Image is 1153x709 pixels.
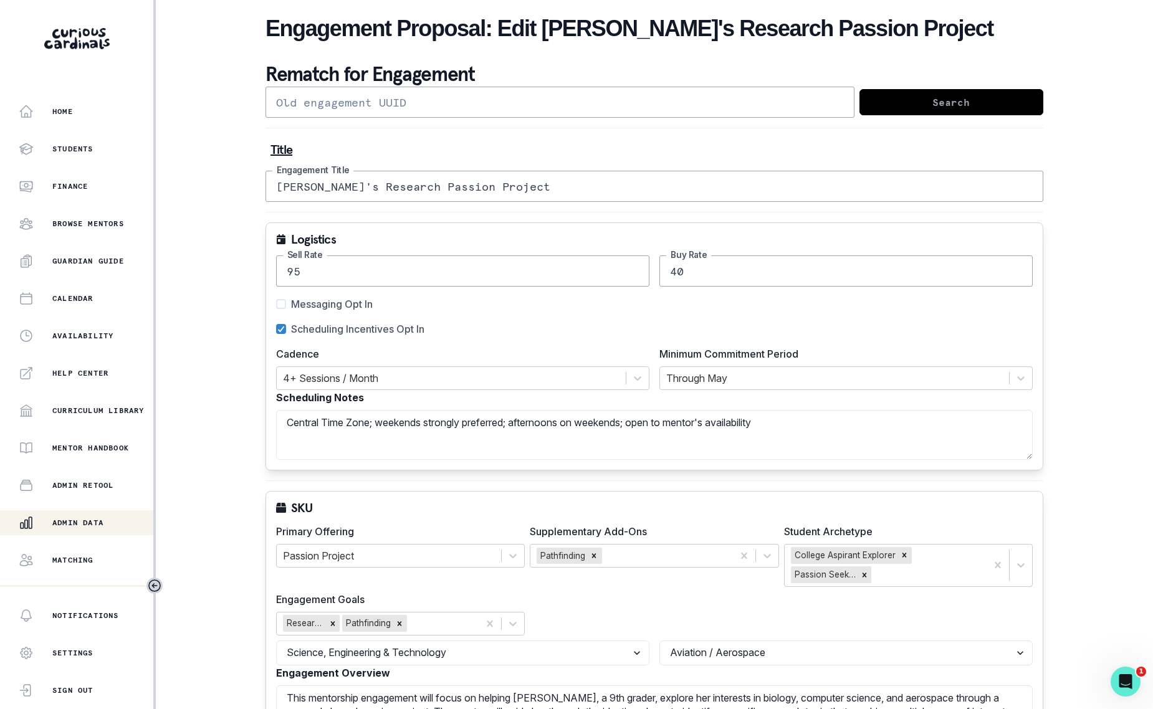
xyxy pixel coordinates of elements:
input: Old engagement UUID [266,87,854,118]
p: SKU [291,502,313,514]
p: Admin Retool [52,480,113,490]
p: Calendar [52,293,93,303]
button: Toggle sidebar [146,578,163,594]
div: Research [283,615,326,631]
iframe: Intercom live chat [1111,667,1141,697]
p: Logistics [291,233,336,245]
label: Student Archetype [784,524,1025,539]
div: Remove Pathfinding [587,548,601,564]
label: Engagement Overview [276,665,1025,680]
button: Search [859,89,1044,115]
p: Home [52,107,73,117]
h2: Engagement Proposal: Edit [PERSON_NAME]'s Research Passion Project [266,15,1043,42]
div: Remove Research [326,615,340,631]
img: Curious Cardinals Logo [44,28,110,49]
p: Title [270,143,1038,156]
div: Remove College Aspirant Explorer [897,547,911,563]
div: Passion Seeker [791,566,858,583]
p: Browse Mentors [52,219,124,229]
label: Cadence [276,346,642,361]
div: Remove Passion Seeker [858,566,871,583]
label: Supplementary Add-Ons [530,524,771,539]
p: Finance [52,181,88,191]
label: Minimum Commitment Period [659,346,1025,361]
p: Settings [52,648,93,658]
div: Pathfinding [537,548,587,564]
p: Rematch for Engagement [266,62,1043,87]
p: Guardian Guide [52,256,124,266]
label: Scheduling Notes [276,390,1025,405]
p: Mentor Handbook [52,443,129,453]
label: Engagement Goals [276,592,517,607]
textarea: Central Time Zone; weekends strongly preferred; afternoons on weekends; open to mentor's availabi... [276,410,1033,460]
p: Admin Data [52,518,103,528]
label: Primary Offering [276,524,517,539]
p: Help Center [52,368,108,378]
div: Remove Pathfinding [393,615,406,631]
p: Sign Out [52,685,93,695]
p: Notifications [52,611,119,621]
span: Messaging Opt In [291,297,373,312]
span: Scheduling Incentives Opt In [291,321,424,336]
p: Students [52,144,93,154]
div: Pathfinding [342,615,393,631]
p: Curriculum Library [52,406,145,416]
span: 1 [1136,667,1146,677]
div: College Aspirant Explorer [791,547,897,563]
p: Matching [52,555,93,565]
p: Availability [52,331,113,341]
